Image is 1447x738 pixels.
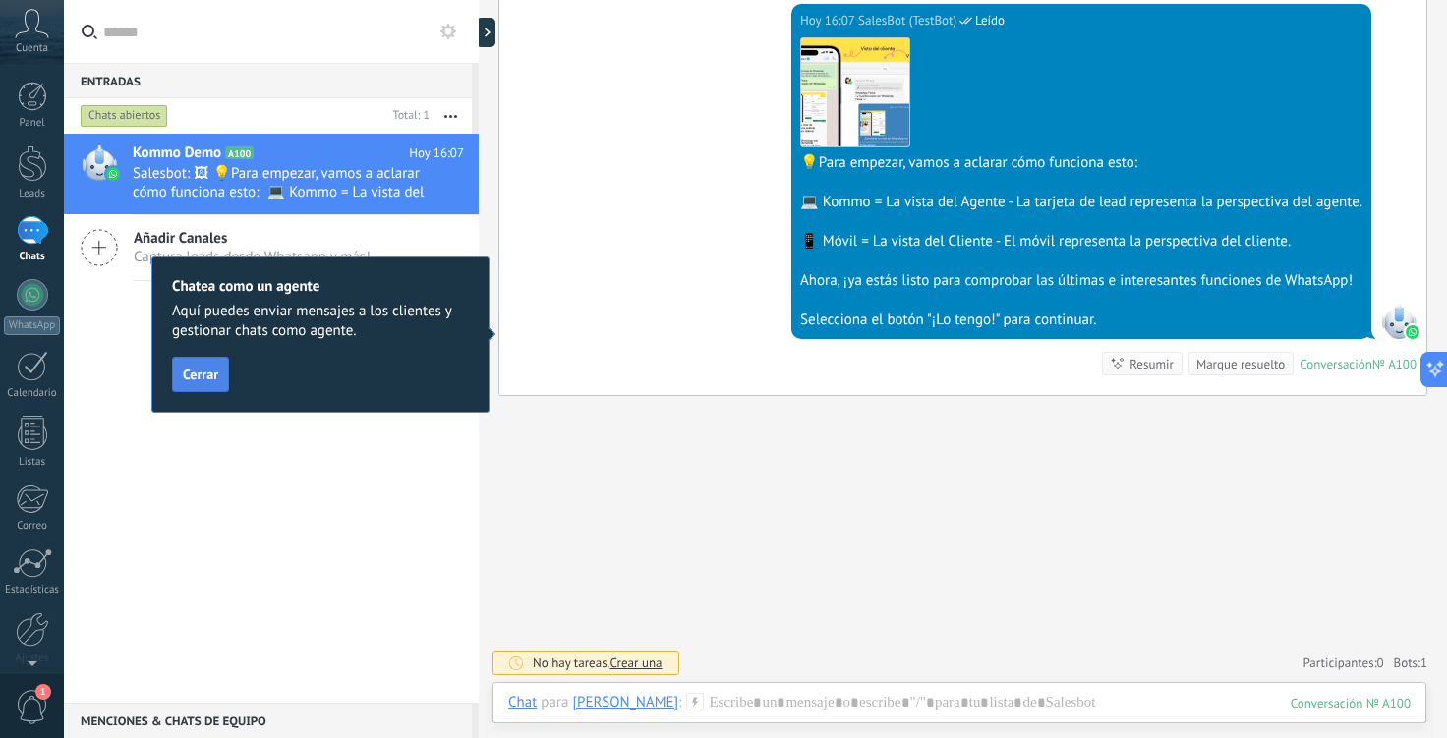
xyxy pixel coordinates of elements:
div: Selecciona el botón "¡Lo tengo!" para continuar. [800,311,1362,330]
img: b554e1a7-c5be-4c25-8852-ab74e6606575 [801,38,909,146]
div: Chats abiertos [81,104,168,128]
div: Calendario [4,387,61,400]
div: 100 [1291,695,1411,711]
img: waba.svg [106,167,120,181]
div: Luis [572,693,678,710]
div: Correo [4,520,61,533]
span: 1 [1420,654,1427,671]
div: Total: 1 [385,106,430,126]
div: № A100 [1372,356,1417,372]
span: A100 [225,146,254,159]
span: Captura leads desde Whatsapp y más! [134,248,371,266]
div: Leads [4,188,61,200]
span: : [678,693,681,712]
span: 1 [35,684,51,700]
div: Hoy 16:07 [800,11,858,30]
div: 📱 Móvil = La vista del Cliente - El móvil representa la perspectiva del cliente. [800,232,1362,252]
span: Cuenta [16,42,48,55]
span: para [541,693,568,712]
span: SalesBot [1381,304,1417,339]
div: Resumir [1129,355,1174,373]
a: Participantes:0 [1302,654,1383,671]
a: Kommo Demo A100 Hoy 16:07 Salesbot: 🖼 💡Para empezar, vamos a aclarar cómo funciona esto: 💻 Kommo ... [64,134,479,214]
div: Panel [4,117,61,130]
div: Estadísticas [4,584,61,596]
span: Bots: [1394,654,1427,671]
span: 0 [1377,654,1384,671]
div: Menciones & Chats de equipo [64,703,472,738]
div: 💻 Kommo = La vista del Agente - La tarjeta de lead representa la perspectiva del agente. [800,193,1362,212]
span: SalesBot (TestBot) [858,11,956,30]
div: WhatsApp [4,316,60,335]
span: Cerrar [183,368,218,381]
span: Salesbot: 🖼 💡Para empezar, vamos a aclarar cómo funciona esto: 💻 Kommo = La vista del Agente - La... [133,164,427,201]
div: Marque resuelto [1196,355,1285,373]
div: Conversación [1300,356,1372,372]
div: Ahora, ¡ya estás listo para comprobar las últimas e interesantes funciones de WhatsApp! [800,271,1362,291]
button: Más [430,98,472,134]
button: Cerrar [172,357,229,392]
h2: Chatea como un agente [172,277,469,296]
span: Kommo Demo [133,143,221,163]
div: Chats [4,251,61,263]
div: Listas [4,456,61,469]
div: No hay tareas. [533,654,663,671]
div: Entradas [64,63,472,98]
span: Leído [975,11,1005,30]
span: Crear una [609,654,662,671]
span: Aquí puedes enviar mensajes a los clientes y gestionar chats como agente. [172,302,469,341]
img: waba.svg [1406,325,1419,339]
span: Añadir Canales [134,229,371,248]
div: Mostrar [476,18,495,47]
div: 💡Para empezar, vamos a aclarar cómo funciona esto: [800,153,1362,173]
span: Hoy 16:07 [409,143,464,163]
